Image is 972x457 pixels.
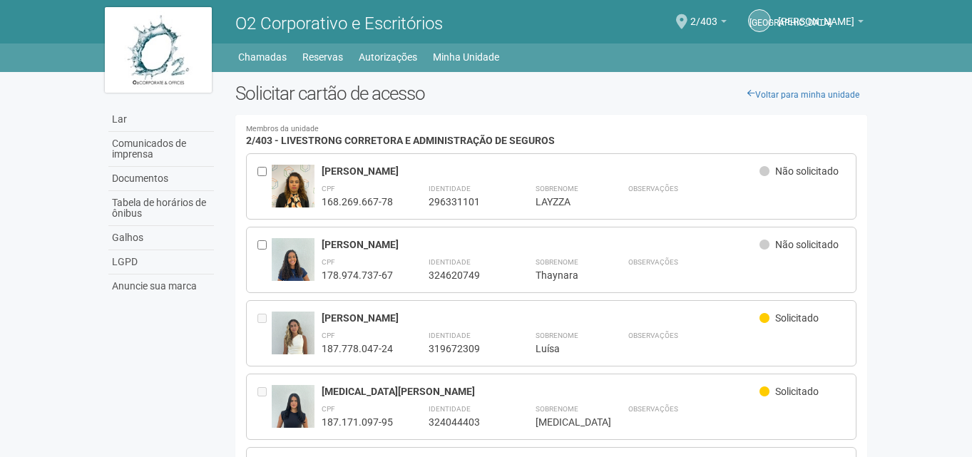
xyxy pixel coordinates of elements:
font: 2/403 [690,16,717,27]
font: Sobrenome [536,405,578,413]
a: 2/403 [690,18,727,29]
font: Sobrenome [536,185,578,192]
div: Entre em contato com a Administração para solicitar cancelamento ou 2ª via [257,385,272,428]
font: Membros da unidade [246,124,319,133]
font: Solicitar cartão de acesso [235,83,425,104]
font: Identidade [429,405,471,413]
font: Sobrenome [536,332,578,339]
font: CPF [322,332,335,339]
span: 2/403 [690,2,717,27]
font: Galhos [112,232,143,243]
a: Tabela de horários de ônibus [108,191,214,226]
font: 168.269.667-78 [322,196,393,207]
a: Comunicados de imprensa [108,132,214,167]
font: Solicitado [775,386,819,397]
a: [GEOGRAPHIC_DATA] [748,9,771,32]
a: Chamadas [238,47,287,67]
img: user.jpg [272,385,314,442]
font: Documentos [112,173,168,184]
font: Voltar para minha unidade [755,90,859,100]
font: 187.778.047-24 [322,343,393,354]
a: Reservas [302,47,343,67]
font: 178.974.737-67 [322,269,393,281]
font: Thaynara [536,269,578,281]
a: Documentos [108,167,214,191]
img: user.jpg [272,238,314,295]
font: [PERSON_NAME] [322,239,399,250]
font: Chamadas [238,51,287,63]
a: Minha Unidade [433,47,499,67]
font: Identidade [429,258,471,266]
font: 187.171.097-95 [322,416,393,428]
font: 324044403 [429,416,480,428]
img: user.jpg [272,165,314,222]
img: logo.jpg [105,7,212,93]
font: [PERSON_NAME] [322,312,399,324]
a: Voltar para minha unidade [740,83,867,105]
font: Autorizações [359,51,417,63]
font: Observações [628,185,678,192]
a: Anuncie sua marca [108,274,214,298]
font: 324620749 [429,269,480,281]
font: Observações [628,332,678,339]
div: Entre em contato com a Administração para solicitar cancelamento ou 2ª via [257,312,272,355]
font: Observações [628,405,678,413]
font: Sobrenome [536,258,578,266]
font: Observações [628,258,678,266]
font: [MEDICAL_DATA] [536,416,611,428]
font: [PERSON_NAME] [322,165,399,177]
font: 319672309 [429,343,480,354]
font: Comunicados de imprensa [112,138,186,160]
font: 2/403 - LIVESTRONG CORRETORA E ADMINISTRAÇÃO DE SEGUROS [246,135,555,146]
font: Tabela de horários de ônibus [112,197,206,219]
font: LAYZZA [536,196,571,207]
font: Lar [112,113,127,125]
a: Lar [108,108,214,132]
font: [GEOGRAPHIC_DATA] [750,18,832,28]
font: [MEDICAL_DATA][PERSON_NAME] [322,386,475,397]
font: Reservas [302,51,343,63]
font: Não solicitado [775,165,839,177]
font: Não solicitado [775,239,839,250]
font: 296331101 [429,196,480,207]
img: user.jpg [272,312,314,369]
font: O2 Corporativo e Escritórios [235,14,443,34]
font: [PERSON_NAME] [778,16,854,27]
font: Identidade [429,332,471,339]
span: Luísa Antunes de Mesquita [778,2,854,27]
font: CPF [322,405,335,413]
font: Identidade [429,185,471,192]
a: Autorizações [359,47,417,67]
font: CPF [322,185,335,192]
font: Solicitado [775,312,819,324]
font: Luísa [536,343,560,354]
a: Galhos [108,226,214,250]
font: LGPD [112,256,138,267]
font: Minha Unidade [433,51,499,63]
font: CPF [322,258,335,266]
font: Anuncie sua marca [112,280,197,292]
a: LGPD [108,250,214,274]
